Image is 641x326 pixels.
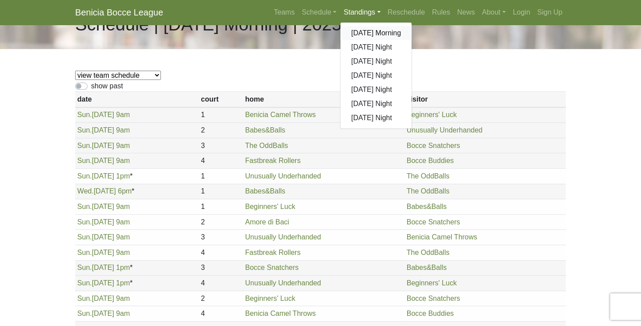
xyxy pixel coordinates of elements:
a: Teams [270,4,298,21]
a: Bocce Snatchers [407,142,460,149]
a: Sun.[DATE] 9am [77,310,130,317]
a: Login [509,4,534,21]
a: Bocce Snatchers [245,264,298,271]
th: home [243,92,404,107]
a: Bocce Buddies [407,310,454,317]
a: [DATE] Morning [340,26,412,40]
span: Sun. [77,203,92,210]
a: Sun.[DATE] 1pm [77,279,130,287]
a: Unusually Underhanded [245,279,321,287]
a: Rules [428,4,454,21]
a: Benicia Camel Throws [245,310,316,317]
span: Sun. [77,233,92,241]
a: Babes&Balls [245,126,285,134]
a: Babes&Balls [407,203,447,210]
span: Sun. [77,157,92,164]
a: Bocce Buddies [407,157,454,164]
a: [DATE] Night [340,68,412,83]
td: 4 [199,276,243,291]
a: The OddBalls [407,187,450,195]
a: Sun.[DATE] 9am [77,233,130,241]
a: Benicia Bocce League [75,4,163,21]
a: Sun.[DATE] 9am [77,111,130,118]
div: Standings [340,22,412,129]
span: Wed. [77,187,94,195]
a: Benicia Camel Throws [407,233,477,241]
a: Amore di Baci [245,218,289,226]
a: Unusually Underhanded [407,126,483,134]
a: Sun.[DATE] 1pm [77,264,130,271]
a: [DATE] Night [340,54,412,68]
span: Sun. [77,172,92,180]
span: Sun. [77,249,92,256]
a: Beginners' Luck [245,295,295,302]
a: Sun.[DATE] 9am [77,218,130,226]
a: Sun.[DATE] 9am [77,142,130,149]
a: Reschedule [384,4,429,21]
a: Sun.[DATE] 9am [77,249,130,256]
a: [DATE] Night [340,40,412,54]
a: About [478,4,509,21]
span: Sun. [77,279,92,287]
a: Bocce Snatchers [407,295,460,302]
a: Fastbreak Rollers [245,157,300,164]
a: Benicia Camel Throws [245,111,316,118]
td: 4 [199,306,243,322]
span: Sun. [77,126,92,134]
a: [DATE] Night [340,111,412,125]
a: Sun.[DATE] 9am [77,203,130,210]
span: Sun. [77,218,92,226]
a: The OddBalls [407,172,450,180]
td: 1 [199,168,243,184]
a: Sun.[DATE] 9am [77,126,130,134]
td: 2 [199,291,243,306]
a: Unusually Underhanded [245,172,321,180]
span: Sun. [77,310,92,317]
label: show past [91,81,123,91]
th: date [75,92,199,107]
td: 3 [199,138,243,153]
a: Babes&Balls [407,264,447,271]
a: [DATE] Night [340,97,412,111]
a: Beginners' Luck [407,279,457,287]
span: Sun. [77,295,92,302]
a: Wed.[DATE] 6pm [77,187,132,195]
a: [DATE] Night [340,83,412,97]
a: Babes&Balls [245,187,285,195]
td: 4 [199,245,243,260]
a: Beginners' Luck [407,111,457,118]
td: 4 [199,153,243,169]
a: Sun.[DATE] 1pm [77,172,130,180]
a: Fastbreak Rollers [245,249,300,256]
td: 3 [199,230,243,245]
a: The OddBalls [407,249,450,256]
td: 1 [199,199,243,215]
a: News [454,4,478,21]
span: Sun. [77,111,92,118]
a: Standings [340,4,384,21]
th: visitor [404,92,566,107]
span: Sun. [77,142,92,149]
a: Sun.[DATE] 9am [77,157,130,164]
td: 2 [199,123,243,138]
a: Sign Up [534,4,566,21]
td: 1 [199,107,243,123]
a: Schedule [298,4,340,21]
td: 3 [199,260,243,276]
a: Bocce Snatchers [407,218,460,226]
td: 1 [199,184,243,199]
th: court [199,92,243,107]
a: The OddBalls [245,142,288,149]
a: Unusually Underhanded [245,233,321,241]
a: Beginners' Luck [245,203,295,210]
span: Sun. [77,264,92,271]
a: Sun.[DATE] 9am [77,295,130,302]
td: 2 [199,214,243,230]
